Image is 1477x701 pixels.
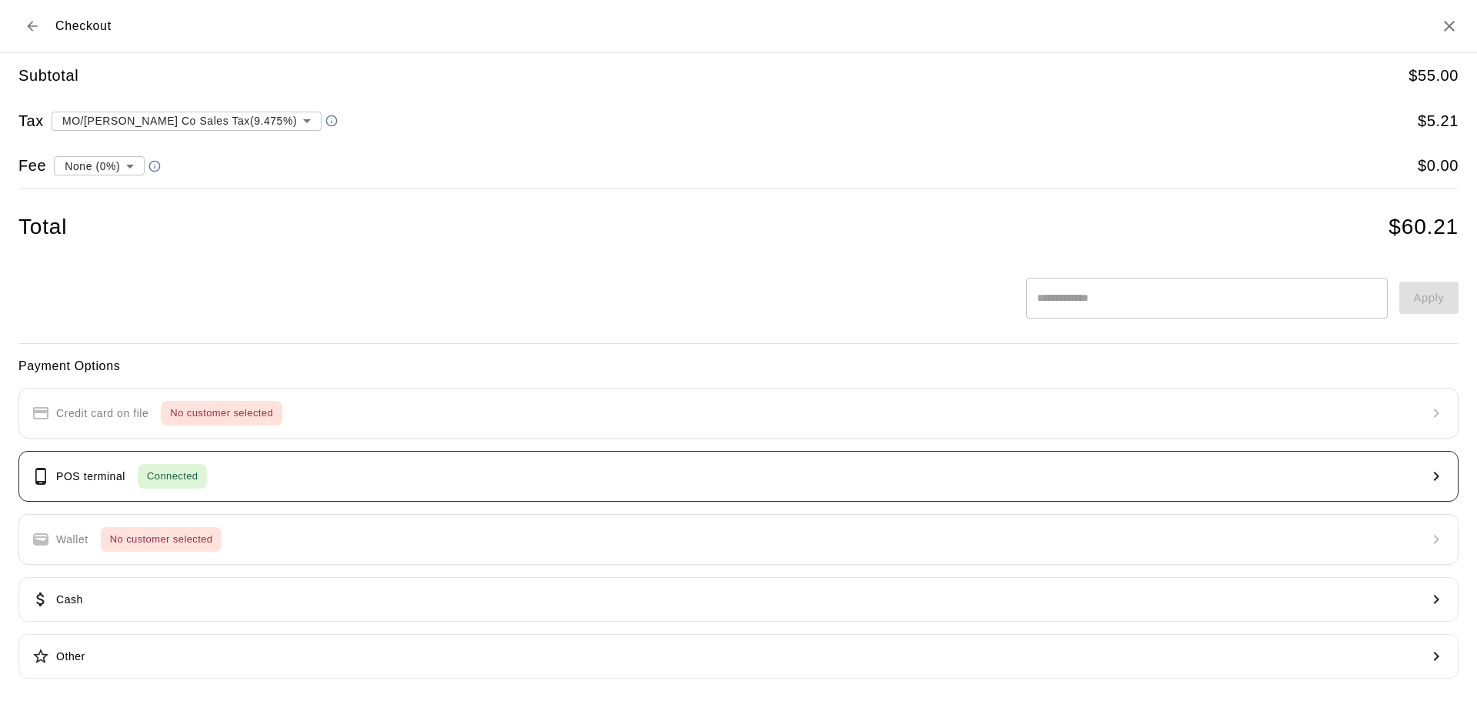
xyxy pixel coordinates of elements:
h5: Subtotal [18,65,78,86]
h5: $ 0.00 [1418,155,1459,176]
span: Connected [138,468,207,486]
p: POS terminal [56,469,125,485]
p: Other [56,649,85,665]
h5: $ 55.00 [1409,65,1459,86]
button: Cash [18,577,1459,622]
button: POS terminalConnected [18,451,1459,502]
h6: Payment Options [18,356,1459,376]
h5: $ 5.21 [1418,111,1459,132]
h5: Fee [18,155,46,176]
button: Back to cart [18,12,46,40]
p: Cash [56,592,83,608]
button: Other [18,634,1459,679]
h5: Tax [18,111,44,132]
h4: Total [18,214,67,241]
div: MO/[PERSON_NAME] Co Sales Tax ( 9.475 %) [52,106,322,135]
div: None (0%) [54,152,145,180]
button: Close [1440,17,1459,35]
div: Checkout [18,12,112,40]
h4: $ 60.21 [1389,214,1459,241]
